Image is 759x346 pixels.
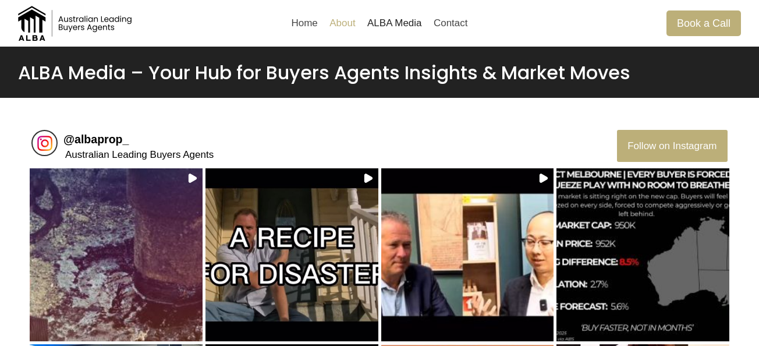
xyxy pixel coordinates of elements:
svg: Video [538,173,549,183]
nav: Primary Navigation [285,9,473,37]
a: Book a Call [666,10,741,36]
a: About [324,9,361,37]
img: Australian Leading Buyers Agents [18,6,134,41]
h1: ALBA Media – Your Hub for Buyers Agents Insights & Market Moves [18,62,741,84]
a: @albaprop_ [63,133,129,146]
img: albaprop_'s profile picture [36,134,54,153]
div: When a commercial broker teams up with a licensed valuer, deals get sharper, risks shrink, and op... [381,168,554,341]
div: melbourne fhbgCold. Hard. Facts. [556,168,729,341]
svg: Video [363,173,374,183]
span: Australian Leading Buyers Agents [65,149,214,160]
a: Home [285,9,324,37]
a: ALBA Media [361,9,428,37]
button: Follow albaprop_ on Instagram [617,130,728,161]
a: Contact [428,9,474,37]
div: The Aussie housing market has cooked up the perfect recipe for disaster: Less stock. More people.... [205,168,378,341]
div: The sleeping giant that no one is talking about….buyersagent realestate finance commercial reside... [30,168,203,341]
span: albaprop_ [75,133,129,146]
span: @ [63,133,75,146]
svg: Video [187,173,198,183]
